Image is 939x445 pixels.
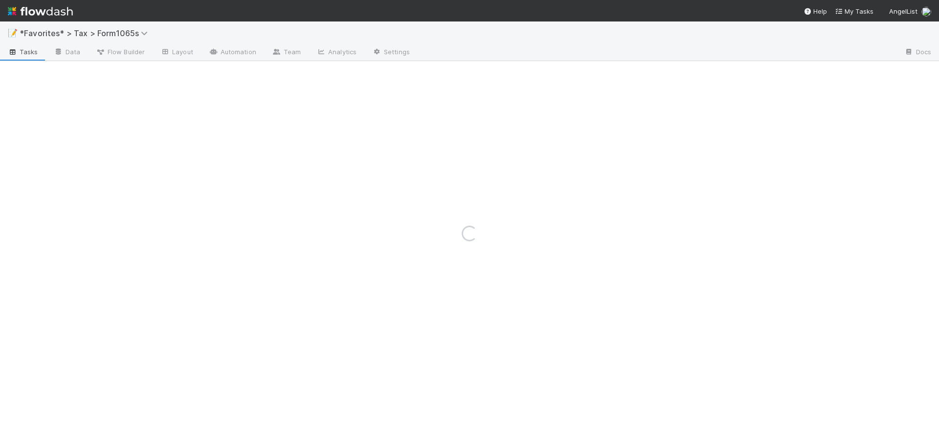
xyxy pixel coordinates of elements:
div: Help [804,6,827,16]
span: My Tasks [835,7,873,15]
a: My Tasks [835,6,873,16]
span: AngelList [889,7,917,15]
img: avatar_37569647-1c78-4889-accf-88c08d42a236.png [921,7,931,17]
img: logo-inverted-e16ddd16eac7371096b0.svg [8,3,73,20]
